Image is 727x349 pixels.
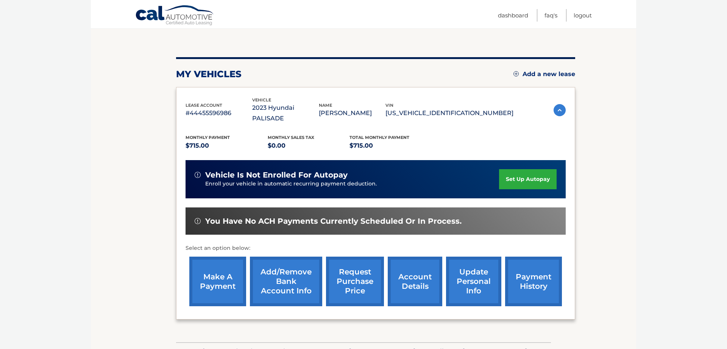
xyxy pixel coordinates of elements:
p: $0.00 [268,140,350,151]
a: request purchase price [326,257,384,306]
p: 2023 Hyundai PALISADE [252,103,319,124]
span: Monthly sales Tax [268,135,314,140]
p: [US_VEHICLE_IDENTIFICATION_NUMBER] [385,108,513,118]
p: $715.00 [186,140,268,151]
a: account details [388,257,442,306]
img: alert-white.svg [195,218,201,224]
a: FAQ's [544,9,557,22]
p: Select an option below: [186,244,566,253]
h2: my vehicles [176,69,242,80]
a: Add/Remove bank account info [250,257,322,306]
span: Monthly Payment [186,135,230,140]
p: #44455596986 [186,108,252,118]
a: Logout [574,9,592,22]
img: add.svg [513,71,519,76]
a: Add a new lease [513,70,575,78]
a: make a payment [189,257,246,306]
span: lease account [186,103,222,108]
p: Enroll your vehicle in automatic recurring payment deduction. [205,180,499,188]
span: vehicle [252,97,271,103]
span: name [319,103,332,108]
span: vehicle is not enrolled for autopay [205,170,348,180]
a: update personal info [446,257,501,306]
span: vin [385,103,393,108]
p: $715.00 [349,140,432,151]
img: accordion-active.svg [554,104,566,116]
a: payment history [505,257,562,306]
a: set up autopay [499,169,557,189]
img: alert-white.svg [195,172,201,178]
span: Total Monthly Payment [349,135,409,140]
span: You have no ACH payments currently scheduled or in process. [205,217,462,226]
a: Dashboard [498,9,528,22]
p: [PERSON_NAME] [319,108,385,118]
a: Cal Automotive [135,5,215,27]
